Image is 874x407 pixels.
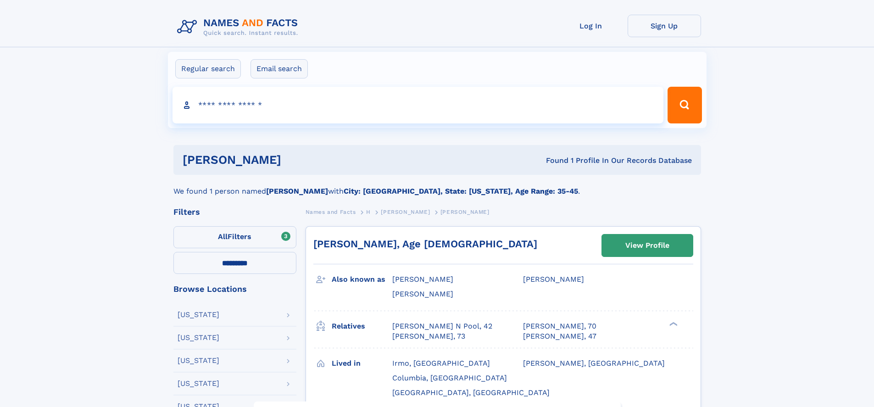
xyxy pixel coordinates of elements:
[392,331,465,341] a: [PERSON_NAME], 73
[366,209,371,215] span: H
[668,87,701,123] button: Search Button
[413,156,692,166] div: Found 1 Profile In Our Records Database
[667,321,678,327] div: ❯
[183,154,414,166] h1: [PERSON_NAME]
[178,311,219,318] div: [US_STATE]
[628,15,701,37] a: Sign Up
[173,226,296,248] label: Filters
[332,318,392,334] h3: Relatives
[440,209,490,215] span: [PERSON_NAME]
[523,331,596,341] a: [PERSON_NAME], 47
[344,187,578,195] b: City: [GEOGRAPHIC_DATA], State: [US_STATE], Age Range: 35-45
[173,208,296,216] div: Filters
[366,206,371,217] a: H
[523,275,584,284] span: [PERSON_NAME]
[332,356,392,371] h3: Lived in
[392,321,492,331] a: [PERSON_NAME] N Pool, 42
[602,234,693,256] a: View Profile
[392,359,490,368] span: Irmo, [GEOGRAPHIC_DATA]
[313,238,537,250] a: [PERSON_NAME], Age [DEMOGRAPHIC_DATA]
[554,15,628,37] a: Log In
[392,388,550,397] span: [GEOGRAPHIC_DATA], [GEOGRAPHIC_DATA]
[266,187,328,195] b: [PERSON_NAME]
[173,285,296,293] div: Browse Locations
[178,334,219,341] div: [US_STATE]
[523,321,596,331] a: [PERSON_NAME], 70
[178,357,219,364] div: [US_STATE]
[381,206,430,217] a: [PERSON_NAME]
[218,232,228,241] span: All
[173,175,701,197] div: We found 1 person named with .
[625,235,669,256] div: View Profile
[173,15,306,39] img: Logo Names and Facts
[178,380,219,387] div: [US_STATE]
[392,275,453,284] span: [PERSON_NAME]
[173,87,664,123] input: search input
[306,206,356,217] a: Names and Facts
[392,290,453,298] span: [PERSON_NAME]
[332,272,392,287] h3: Also known as
[381,209,430,215] span: [PERSON_NAME]
[251,59,308,78] label: Email search
[175,59,241,78] label: Regular search
[392,374,507,382] span: Columbia, [GEOGRAPHIC_DATA]
[523,359,665,368] span: [PERSON_NAME], [GEOGRAPHIC_DATA]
